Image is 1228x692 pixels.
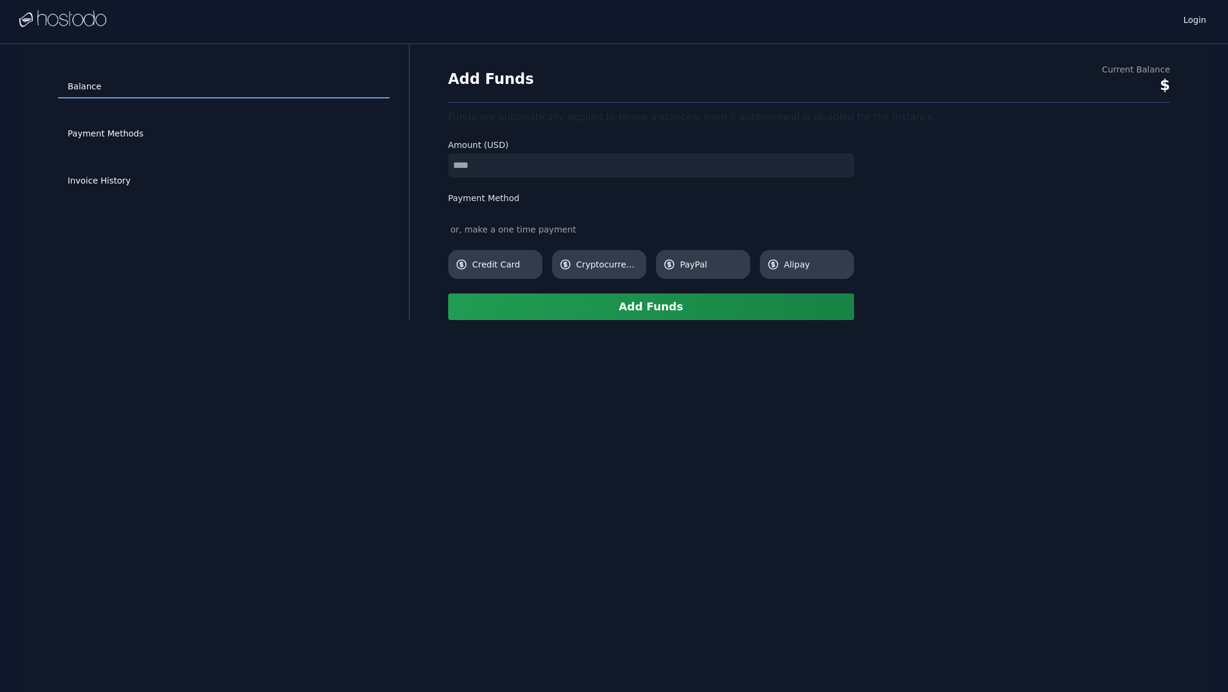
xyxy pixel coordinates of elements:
img: Logo [19,10,106,28]
div: $ [1102,75,1170,95]
a: Balance [58,75,390,98]
h1: Add Funds [448,69,534,89]
label: Payment Method [448,192,854,204]
span: PayPal [680,258,743,271]
a: Invoice History [58,170,390,193]
a: Payment Methods [58,123,390,146]
div: or, make a one time payment [448,223,854,235]
span: Alipay [784,258,847,271]
label: Amount (USD) [448,139,854,151]
a: Login [1181,11,1209,26]
span: Cryptocurrency [576,258,639,271]
div: Funds are automatically applied to renew instances, even if autorenewal is disabled for the insta... [448,110,1170,124]
div: Current Balance [1102,63,1170,75]
button: Add Funds [448,293,854,320]
span: Credit Card [472,258,535,271]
